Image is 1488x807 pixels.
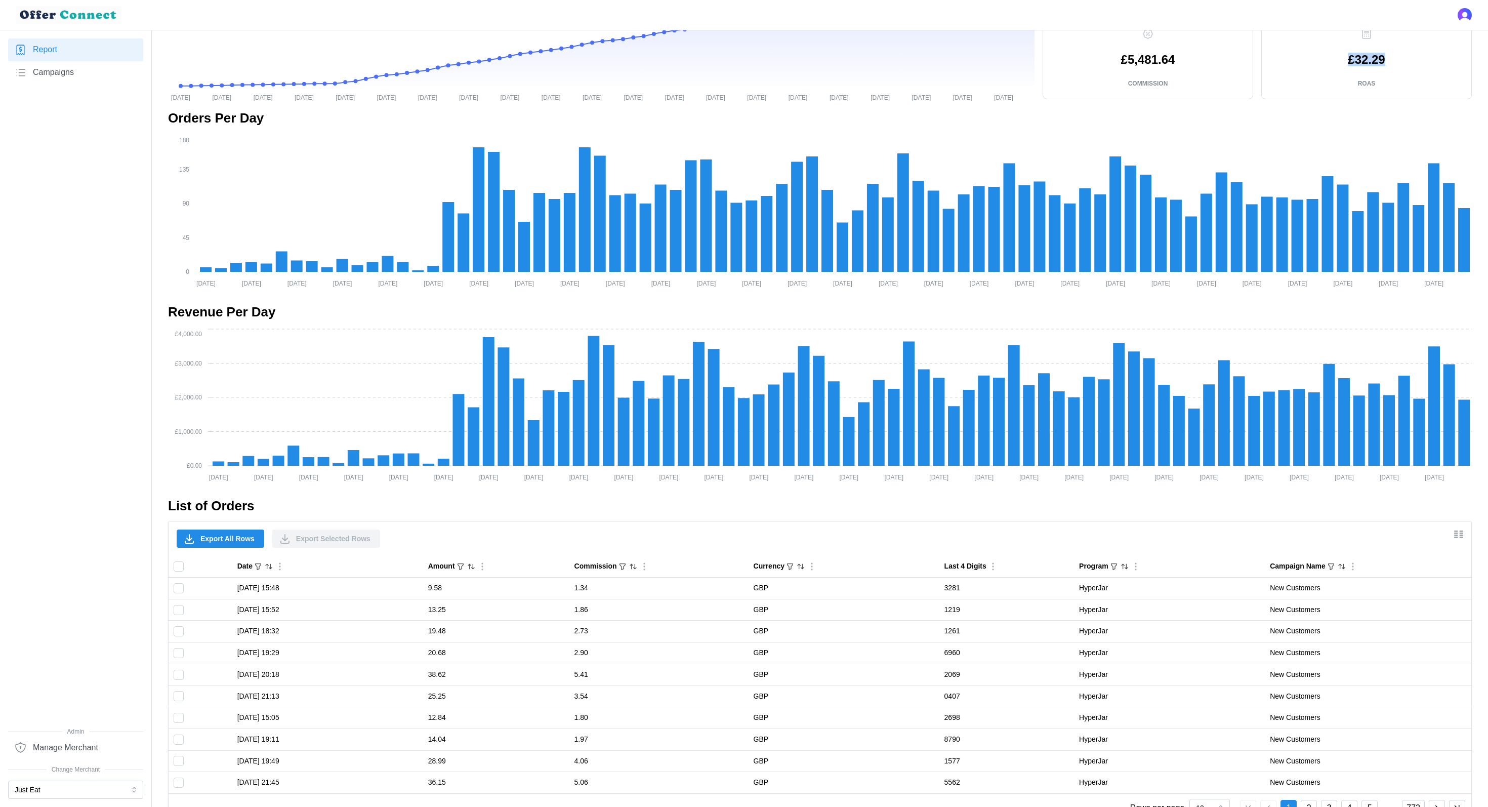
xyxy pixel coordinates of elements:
[839,474,858,481] tspan: [DATE]
[606,279,625,287] tspan: [DATE]
[884,474,903,481] tspan: [DATE]
[939,599,1074,621] td: 1219
[1154,474,1174,481] tspan: [DATE]
[1358,79,1376,88] p: ROAS
[168,497,1472,515] h2: List of Orders
[174,670,184,680] input: Toggle select row
[333,279,352,287] tspan: [DATE]
[1074,621,1265,642] td: HyperJar
[174,691,184,701] input: Toggle select row
[1120,562,1129,571] button: Sort by Program ascending
[542,94,561,101] tspan: [DATE]
[1151,279,1171,287] tspan: [DATE]
[747,94,766,101] tspan: [DATE]
[524,474,544,481] tspan: [DATE]
[33,742,98,754] span: Manage Merchant
[418,94,437,101] tspan: [DATE]
[614,474,634,481] tspan: [DATE]
[749,664,939,685] td: GBP
[569,621,749,642] td: 2.73
[8,736,143,759] a: Manage Merchant
[1015,279,1035,287] tspan: [DATE]
[1128,79,1168,88] p: Commission
[1245,474,1264,481] tspan: [DATE]
[274,561,285,572] button: Column Actions
[569,642,749,664] td: 2.90
[389,474,408,481] tspan: [DATE]
[423,729,569,750] td: 14.04
[871,94,890,101] tspan: [DATE]
[232,729,423,750] td: [DATE] 19:11
[477,561,488,572] button: Column Actions
[174,583,184,593] input: Toggle select row
[705,474,724,481] tspan: [DATE]
[994,94,1013,101] tspan: [DATE]
[1064,474,1084,481] tspan: [DATE]
[272,530,380,548] button: Export Selected Rows
[174,605,184,615] input: Toggle select row
[569,599,749,621] td: 1.86
[750,474,769,481] tspan: [DATE]
[749,599,939,621] td: GBP
[1265,772,1471,793] td: New Customers
[749,621,939,642] td: GBP
[174,713,184,723] input: Toggle select row
[749,685,939,707] td: GBP
[423,599,569,621] td: 13.25
[423,664,569,685] td: 38.62
[624,94,643,101] tspan: [DATE]
[459,94,478,101] tspan: [DATE]
[651,279,671,287] tspan: [DATE]
[1074,664,1265,685] td: HyperJar
[987,561,999,572] button: Column Actions
[1106,279,1125,287] tspan: [DATE]
[569,707,749,729] td: 1.80
[175,360,202,367] tspan: £3,000.00
[659,474,679,481] tspan: [DATE]
[749,578,939,599] td: GBP
[794,474,813,481] tspan: [DATE]
[423,707,569,729] td: 12.84
[1265,685,1471,707] td: New Customers
[187,462,202,469] tspan: £0.00
[796,562,805,571] button: Sort by Currency ascending
[1079,561,1108,572] div: Program
[168,109,1472,127] h2: Orders Per Day
[254,94,273,101] tspan: [DATE]
[479,474,499,481] tspan: [DATE]
[1458,8,1472,22] img: 's logo
[296,530,370,547] span: Export Selected Rows
[168,303,1472,321] h2: Revenue Per Day
[1265,621,1471,642] td: New Customers
[1425,474,1444,481] tspan: [DATE]
[1288,279,1307,287] tspan: [DATE]
[237,561,253,572] div: Date
[232,621,423,642] td: [DATE] 18:32
[8,781,143,799] button: Just Eat
[560,279,580,287] tspan: [DATE]
[1074,642,1265,664] td: HyperJar
[749,772,939,793] td: GBP
[175,394,202,401] tspan: £2,000.00
[754,561,784,572] div: Currency
[232,578,423,599] td: [DATE] 15:48
[665,94,684,101] tspan: [DATE]
[970,279,989,287] tspan: [DATE]
[929,474,948,481] tspan: [DATE]
[569,772,749,793] td: 5.06
[434,474,453,481] tspan: [DATE]
[8,727,143,737] span: Admin
[175,428,202,435] tspan: £1,000.00
[749,707,939,729] td: GBP
[177,530,264,548] button: Export All Rows
[1424,279,1443,287] tspan: [DATE]
[789,94,808,101] tspan: [DATE]
[706,94,725,101] tspan: [DATE]
[1074,599,1265,621] td: HyperJar
[788,279,807,287] tspan: [DATE]
[833,279,852,287] tspan: [DATE]
[939,621,1074,642] td: 1261
[1265,707,1471,729] td: New Customers
[939,578,1074,599] td: 3281
[212,94,231,101] tspan: [DATE]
